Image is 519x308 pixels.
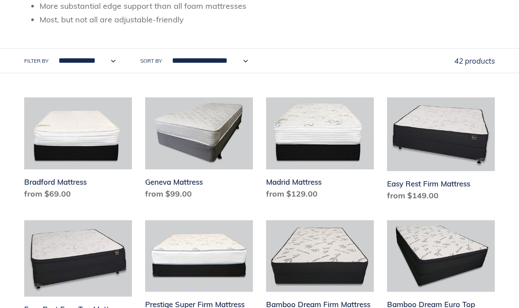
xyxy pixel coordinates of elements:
li: Most, but not all are adjustable-friendly [40,14,495,25]
a: Madrid Mattress [266,97,374,203]
span: 42 products [454,56,495,65]
a: Geneva Mattress [145,97,253,203]
label: Filter by [24,57,48,65]
label: Sort by [140,57,162,65]
a: Easy Rest Firm Mattress [387,97,495,204]
a: Bradford Mattress [24,97,132,203]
